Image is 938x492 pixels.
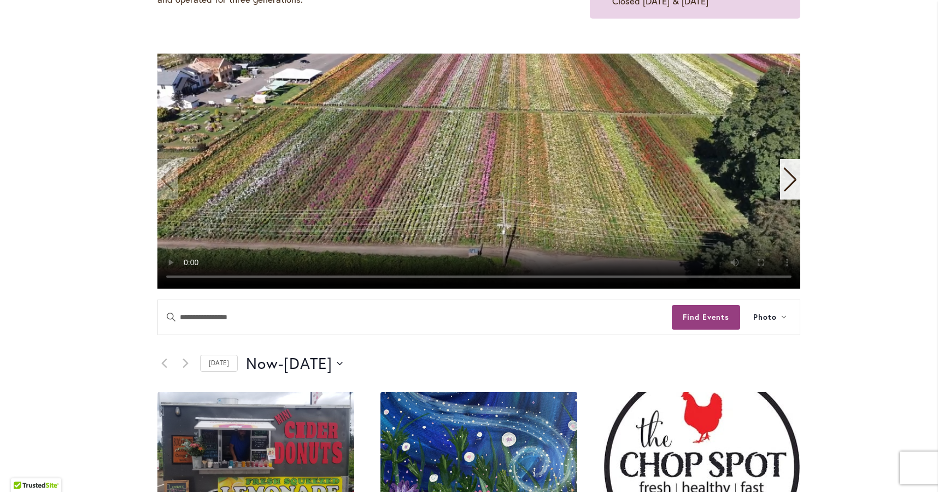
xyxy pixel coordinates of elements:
[200,355,238,372] a: Click to select today's date
[157,54,800,289] swiper-slide: 1 / 11
[246,353,343,374] button: Click to toggle datepicker
[740,300,800,335] button: Photo
[158,300,672,335] input: Enter Keyword. Search for events by Keyword.
[284,353,332,374] span: [DATE]
[179,357,192,370] a: Next Events
[753,311,777,324] span: Photo
[278,353,284,374] span: -
[672,305,740,330] button: Find Events
[246,353,278,374] span: Now
[157,357,171,370] a: Previous Events
[8,453,39,484] iframe: Launch Accessibility Center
